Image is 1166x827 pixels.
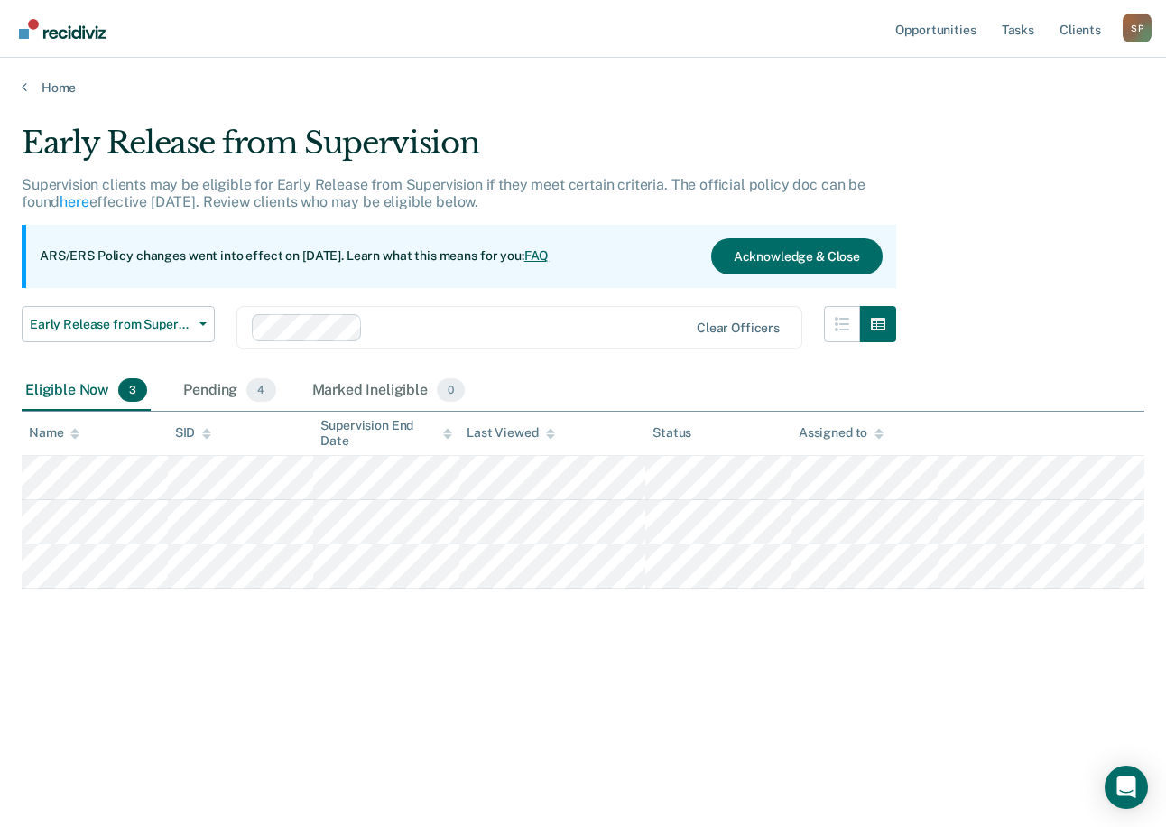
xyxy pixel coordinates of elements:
a: FAQ [524,248,550,263]
div: Open Intercom Messenger [1105,766,1148,809]
span: 4 [246,378,275,402]
div: Clear officers [697,321,780,336]
p: ARS/ERS Policy changes went into effect on [DATE]. Learn what this means for you: [40,247,549,265]
button: Acknowledge & Close [711,238,883,274]
img: Recidiviz [19,19,106,39]
div: S P [1123,14,1152,42]
div: Supervision End Date [320,418,452,449]
p: Supervision clients may be eligible for Early Release from Supervision if they meet certain crite... [22,176,865,210]
button: Profile dropdown button [1123,14,1152,42]
button: Early Release from Supervision [22,306,215,342]
div: SID [175,425,212,441]
div: Last Viewed [467,425,554,441]
div: Name [29,425,79,441]
div: Early Release from Supervision [22,125,896,176]
a: Home [22,79,1144,96]
span: Early Release from Supervision [30,317,192,332]
div: Marked Ineligible0 [309,371,469,411]
div: Assigned to [799,425,884,441]
span: 0 [437,378,465,402]
div: Eligible Now3 [22,371,151,411]
div: Status [652,425,691,441]
a: here [60,193,88,210]
div: Pending4 [180,371,279,411]
span: 3 [118,378,147,402]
